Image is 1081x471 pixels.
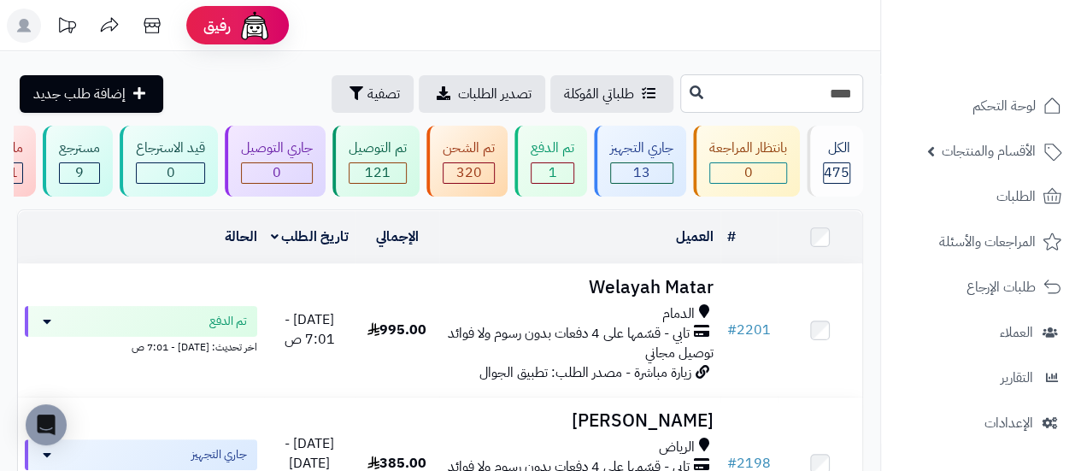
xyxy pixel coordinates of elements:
[611,163,673,183] div: 13
[1001,366,1033,390] span: التقارير
[238,9,272,43] img: ai-face.png
[423,126,511,197] a: تم الشحن 320
[332,75,414,113] button: تصفية
[349,138,407,158] div: تم التوصيل
[241,138,313,158] div: جاري التوصيل
[25,337,257,355] div: اخر تحديث: [DATE] - 7:01 ص
[744,162,753,183] span: 0
[511,126,590,197] a: تم الدفع 1
[803,126,867,197] a: الكل475
[367,84,400,104] span: تصفية
[39,126,116,197] a: مسترجع 9
[137,163,204,183] div: 0
[984,411,1033,435] span: الإعدادات
[59,138,100,158] div: مسترجع
[350,163,406,183] div: 121
[20,75,163,113] a: إضافة طلب جديد
[479,362,691,383] span: زيارة مباشرة - مصدر الطلب: تطبيق الجوال
[376,227,419,247] a: الإجمالي
[329,126,423,197] a: تم التوصيل 121
[939,230,1036,254] span: المراجعات والأسئلة
[60,163,99,183] div: 9
[710,163,786,183] div: 0
[285,309,335,350] span: [DATE] - 7:01 ص
[446,411,714,431] h3: [PERSON_NAME]
[727,320,771,340] a: #2201
[116,126,221,197] a: قيد الاسترجاع 0
[167,162,175,183] span: 0
[823,138,850,158] div: الكل
[209,313,247,330] span: تم الدفع
[891,403,1071,444] a: الإعدادات
[221,126,329,197] a: جاري التوصيل 0
[676,227,714,247] a: العميل
[564,84,634,104] span: طلباتي المُوكلة
[203,15,231,36] span: رفيق
[709,138,787,158] div: بانتظار المراجعة
[891,85,1071,127] a: لوحة التحكم
[419,75,545,113] a: تصدير الطلبات
[659,438,695,457] span: الرياض
[996,185,1036,209] span: الطلبات
[549,162,557,183] span: 1
[891,176,1071,217] a: الطلبات
[33,84,126,104] span: إضافة طلب جديد
[365,162,391,183] span: 121
[891,312,1071,353] a: العملاء
[891,267,1071,308] a: طلبات الإرجاع
[26,404,67,445] div: Open Intercom Messenger
[446,278,714,297] h3: Welayah Matar
[448,324,690,344] span: تابي - قسّمها على 4 دفعات بدون رسوم ولا فوائد
[225,227,257,247] a: الحالة
[444,163,494,183] div: 320
[891,221,1071,262] a: المراجعات والأسئلة
[458,84,532,104] span: تصدير الطلبات
[136,138,205,158] div: قيد الاسترجاع
[191,446,247,463] span: جاري التجهيز
[824,162,849,183] span: 475
[891,357,1071,398] a: التقارير
[727,227,736,247] a: #
[75,162,84,183] span: 9
[532,163,573,183] div: 1
[610,138,673,158] div: جاري التجهيز
[966,275,1036,299] span: طلبات الإرجاع
[456,162,482,183] span: 320
[972,94,1036,118] span: لوحة التحكم
[942,139,1036,163] span: الأقسام والمنتجات
[443,138,495,158] div: تم الشحن
[367,320,426,340] span: 995.00
[271,227,349,247] a: تاريخ الطلب
[645,343,714,363] span: توصيل مجاني
[590,126,690,197] a: جاري التجهيز 13
[273,162,281,183] span: 0
[531,138,574,158] div: تم الدفع
[1000,321,1033,344] span: العملاء
[727,320,737,340] span: #
[242,163,312,183] div: 0
[965,13,1065,49] img: logo-2.png
[633,162,650,183] span: 13
[550,75,673,113] a: طلباتي المُوكلة
[45,9,88,47] a: تحديثات المنصة
[662,304,695,324] span: الدمام
[690,126,803,197] a: بانتظار المراجعة 0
